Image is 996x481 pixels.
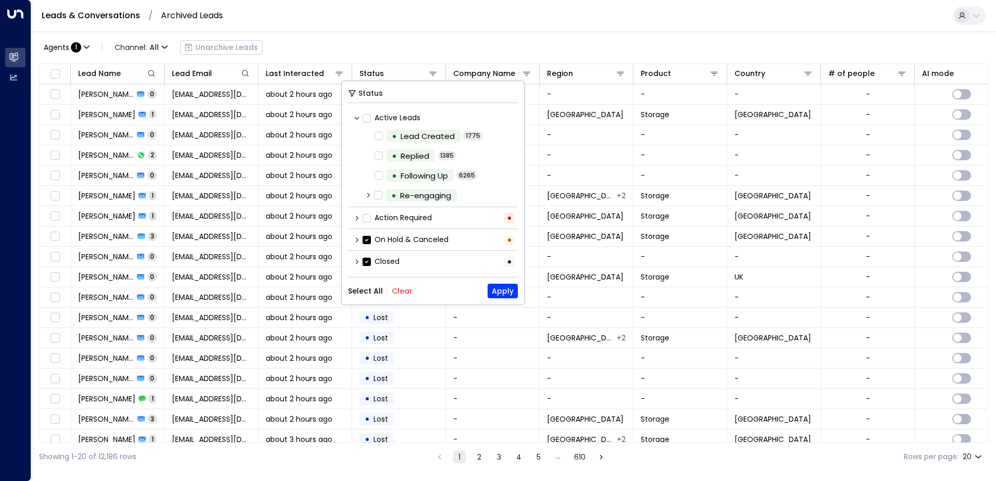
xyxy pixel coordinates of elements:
span: charlsescott221@gmail.com [172,211,251,221]
div: Replied [401,150,429,162]
span: UK [734,272,743,282]
span: 1385 [438,151,456,160]
span: about 2 hours ago [266,333,332,343]
button: Go to next page [595,451,607,463]
label: On Hold & Canceled [363,234,449,245]
div: Lead Email [172,67,212,80]
div: - [866,394,870,404]
button: Go to page 2 [473,451,485,463]
span: 0 [147,293,157,301]
span: Charles Scott [78,109,135,120]
span: Toggle select row [48,311,61,324]
td: - [446,409,540,429]
span: about 2 hours ago [266,272,332,282]
span: Toggle select row [48,230,61,243]
span: 3 [148,414,157,423]
span: Storage [641,272,669,282]
span: Charles Scott [78,170,134,181]
span: Lost [373,312,388,323]
td: - [727,145,821,165]
div: - [866,89,870,99]
td: - [540,308,633,327]
td: - [727,166,821,185]
div: Following Up [401,170,448,182]
span: charlsescott221@gmail.com [172,333,251,343]
span: 1 [149,110,156,119]
span: United Kingdom [734,191,811,201]
td: - [446,389,540,409]
td: - [727,369,821,388]
div: Lead Created [401,130,455,142]
div: - [866,434,870,445]
button: Channel:All [110,40,172,55]
div: - [866,353,870,363]
div: - [866,109,870,120]
span: Toggle select row [48,372,61,385]
div: # of people [828,67,907,80]
div: - [866,312,870,323]
div: Status [359,67,384,80]
td: - [633,308,727,327]
td: - [540,247,633,267]
button: Go to page 610 [572,451,588,463]
span: Lost [373,373,388,384]
li: / [148,11,153,20]
div: - [866,251,870,262]
div: 20 [963,449,984,464]
td: - [727,389,821,409]
td: - [633,369,727,388]
span: United Kingdom [734,231,811,242]
span: Oxfordshire [547,109,624,120]
span: Charles Scott [78,191,135,201]
div: London,Oxfordshire [617,434,626,445]
td: - [633,84,727,104]
td: - [446,328,540,348]
span: charlsescott221@gmail.com [172,150,251,160]
span: about 3 hours ago [266,434,332,445]
div: - [866,170,870,181]
span: about 2 hours ago [266,89,332,99]
span: Lost [373,434,388,445]
span: 2 [148,150,157,159]
span: Toggle select row [48,271,61,284]
div: Showing 1-20 of 12,186 rows [39,451,136,462]
span: 0 [147,353,157,362]
div: … [552,451,565,463]
span: Charles Scott [78,231,134,242]
span: Toggle select row [48,129,61,142]
span: Toggle select row [48,250,61,263]
div: • [365,390,370,408]
td: - [540,145,633,165]
span: about 2 hours ago [266,312,332,323]
td: - [446,308,540,327]
label: Closed [363,256,400,267]
div: • [392,167,397,185]
span: Charles Scott [78,394,135,404]
button: page 1 [453,451,466,463]
div: : [44,42,81,53]
span: about 2 hours ago [266,150,332,160]
span: 0 [147,272,157,281]
td: - [633,125,727,145]
td: - [540,125,633,145]
div: • [392,127,397,145]
span: Lost [373,414,388,424]
span: 0 [147,90,157,98]
span: 0 [147,130,157,139]
span: Lost [373,333,388,343]
button: Go to page 3 [493,451,505,463]
div: • [365,349,370,367]
span: United Kingdom [734,109,811,120]
div: - [866,191,870,201]
span: Charles Scott [78,414,134,424]
span: Charles Scott [78,89,134,99]
span: Charles Scott [78,373,134,384]
td: - [727,84,821,104]
span: charlsescott221@gmail.com [172,353,251,363]
td: - [633,166,727,185]
span: Charles Scott [78,150,134,160]
span: Toggle select all [48,68,61,81]
span: 1775 [463,131,483,141]
span: United Kingdom [734,211,811,221]
span: All [150,43,159,52]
